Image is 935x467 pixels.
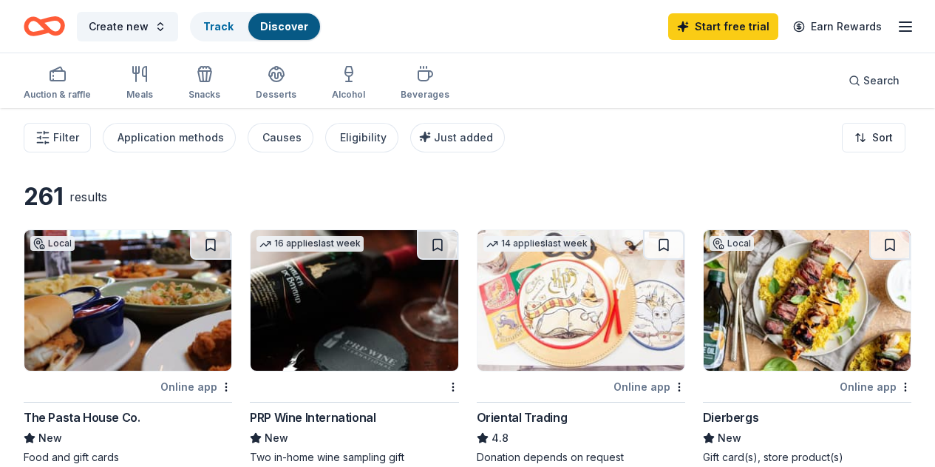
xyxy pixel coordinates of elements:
span: Filter [53,129,79,147]
div: Desserts [256,89,296,101]
img: Image for PRP Wine International [251,230,458,371]
div: Oriental Trading [477,409,568,426]
button: TrackDiscover [190,12,322,41]
button: Beverages [401,59,449,108]
div: Online app [613,377,685,396]
span: New [265,429,288,447]
a: Home [24,9,65,44]
div: The Pasta House Co. [24,409,140,426]
img: Image for Oriental Trading [477,230,684,371]
span: New [38,429,62,447]
div: PRP Wine International [250,409,375,426]
div: Snacks [188,89,220,101]
div: Dierbergs [703,409,758,426]
button: Sort [842,123,905,152]
a: Discover [260,20,308,33]
button: Filter [24,123,91,152]
button: Create new [77,12,178,41]
button: Application methods [103,123,236,152]
button: Just added [410,123,505,152]
a: Image for Oriental Trading14 applieslast weekOnline appOriental Trading4.8Donation depends on req... [477,229,685,465]
span: Sort [872,129,893,147]
button: Causes [248,123,313,152]
div: Online app [840,377,911,396]
div: Causes [262,129,302,147]
a: Image for The Pasta House Co.LocalOnline appThe Pasta House Co.NewFood and gift cards [24,229,232,465]
div: Beverages [401,89,449,101]
a: Earn Rewards [784,13,891,40]
button: Meals [126,59,153,108]
img: Image for Dierbergs [704,230,911,371]
span: Just added [434,131,493,144]
div: Food and gift cards [24,450,232,465]
div: Local [710,236,754,251]
div: 16 applies last week [256,236,364,252]
button: Search [837,66,911,95]
div: Local [30,236,75,251]
a: Image for DierbergsLocalOnline appDierbergsNewGift card(s), store product(s) [703,229,911,465]
button: Desserts [256,59,296,108]
div: Alcohol [332,89,365,101]
div: Auction & raffle [24,89,91,101]
div: 14 applies last week [483,236,591,252]
div: Meals [126,89,153,101]
div: 261 [24,182,64,212]
span: Search [863,72,900,90]
button: Eligibility [325,123,398,152]
span: New [718,429,741,447]
button: Auction & raffle [24,59,91,108]
div: Online app [160,377,232,396]
span: 4.8 [492,429,509,447]
div: Application methods [118,129,224,147]
a: Track [203,20,234,33]
div: Donation depends on request [477,450,685,465]
div: results [69,188,107,206]
div: Gift card(s), store product(s) [703,450,911,465]
img: Image for The Pasta House Co. [24,230,231,371]
a: Start free trial [668,13,778,40]
div: Eligibility [340,129,387,147]
span: Create new [89,18,149,36]
button: Snacks [188,59,220,108]
button: Alcohol [332,59,365,108]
